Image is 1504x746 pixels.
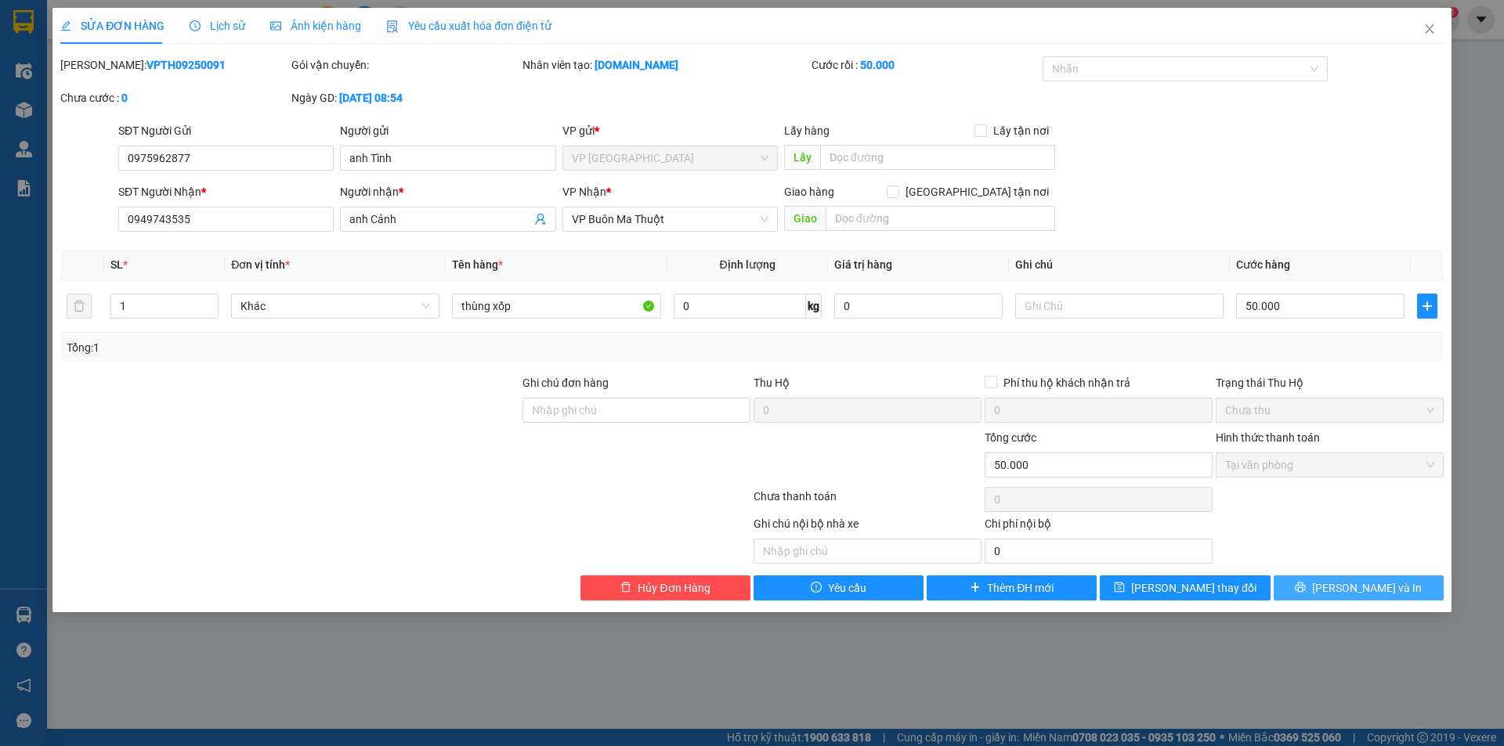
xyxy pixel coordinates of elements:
[638,579,710,596] span: Hủy Đơn Hàng
[1423,23,1436,35] span: close
[8,67,108,118] li: VP VP [GEOGRAPHIC_DATA]
[752,488,983,515] div: Chưa thanh toán
[1216,374,1444,391] div: Trạng thái Thu Hộ
[190,20,245,32] span: Lịch sử
[1312,579,1422,596] span: [PERSON_NAME] và In
[240,294,430,318] span: Khác
[1295,582,1306,594] span: printer
[522,398,750,423] input: Ghi chú đơn hàng
[522,377,609,389] label: Ghi chú đơn hàng
[1274,575,1444,600] button: printer[PERSON_NAME] và In
[754,539,982,564] input: Nhập ghi chú
[291,56,519,74] div: Gói vận chuyển:
[60,20,71,31] span: edit
[291,89,519,106] div: Ngày GD:
[562,186,606,198] span: VP Nhận
[118,122,334,139] div: SĐT Người Gửi
[146,59,226,71] b: VPTH09250091
[1225,398,1434,422] span: Chưa thu
[1131,579,1256,596] span: [PERSON_NAME] thay đổi
[108,67,208,101] li: VP VP Buôn Ma Thuột
[270,20,281,31] span: picture
[987,122,1055,139] span: Lấy tận nơi
[60,89,288,106] div: Chưa cước :
[1015,294,1224,319] input: Ghi Chú
[1225,453,1434,477] span: Tại văn phòng
[754,575,924,600] button: exclamation-circleYêu cầu
[784,124,830,137] span: Lấy hàng
[190,20,201,31] span: clock-circle
[8,8,227,38] li: BB Limousine
[754,515,982,539] div: Ghi chú nội bộ nhà xe
[985,515,1213,539] div: Chi phí nội bộ
[826,206,1055,231] input: Dọc đường
[899,183,1055,200] span: [GEOGRAPHIC_DATA] tận nơi
[1408,8,1452,52] button: Close
[110,258,123,271] span: SL
[1009,250,1230,280] th: Ghi chú
[860,59,895,71] b: 50.000
[927,575,1097,600] button: plusThêm ĐH mới
[386,20,399,33] img: icon
[452,258,503,271] span: Tên hàng
[987,579,1054,596] span: Thêm ĐH mới
[60,56,288,74] div: [PERSON_NAME]:
[784,145,820,170] span: Lấy
[67,294,92,319] button: delete
[452,294,660,319] input: VD: Bàn, Ghế
[720,258,775,271] span: Định lượng
[1216,431,1320,444] label: Hình thức thanh toán
[108,104,119,115] span: environment
[231,258,290,271] span: Đơn vị tính
[754,377,790,389] span: Thu Hộ
[806,294,822,319] span: kg
[820,145,1055,170] input: Dọc đường
[811,582,822,594] span: exclamation-circle
[386,20,551,32] span: Yêu cầu xuất hóa đơn điện tử
[1236,258,1290,271] span: Cước hàng
[522,56,808,74] div: Nhân viên tạo:
[572,146,768,170] span: VP Tuy Hòa
[784,186,834,198] span: Giao hàng
[828,579,866,596] span: Yêu cầu
[834,258,892,271] span: Giá trị hàng
[118,183,334,200] div: SĐT Người Nhận
[339,92,403,104] b: [DATE] 08:54
[270,20,361,32] span: Ảnh kiện hàng
[1114,582,1125,594] span: save
[1417,294,1437,319] button: plus
[997,374,1137,391] span: Phí thu hộ khách nhận trả
[121,92,128,104] b: 0
[562,122,778,139] div: VP gửi
[985,431,1036,444] span: Tổng cước
[595,59,678,71] b: [DOMAIN_NAME]
[812,56,1039,74] div: Cước rồi :
[784,206,826,231] span: Giao
[67,339,580,356] div: Tổng: 1
[60,20,164,32] span: SỬA ĐƠN HÀNG
[1418,300,1437,312] span: plus
[1100,575,1270,600] button: save[PERSON_NAME] thay đổi
[340,122,555,139] div: Người gửi
[580,575,750,600] button: deleteHủy Đơn Hàng
[534,213,547,225] span: user-add
[572,207,768,231] span: VP Buôn Ma Thuột
[620,582,631,594] span: delete
[340,183,555,200] div: Người nhận
[970,582,981,594] span: plus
